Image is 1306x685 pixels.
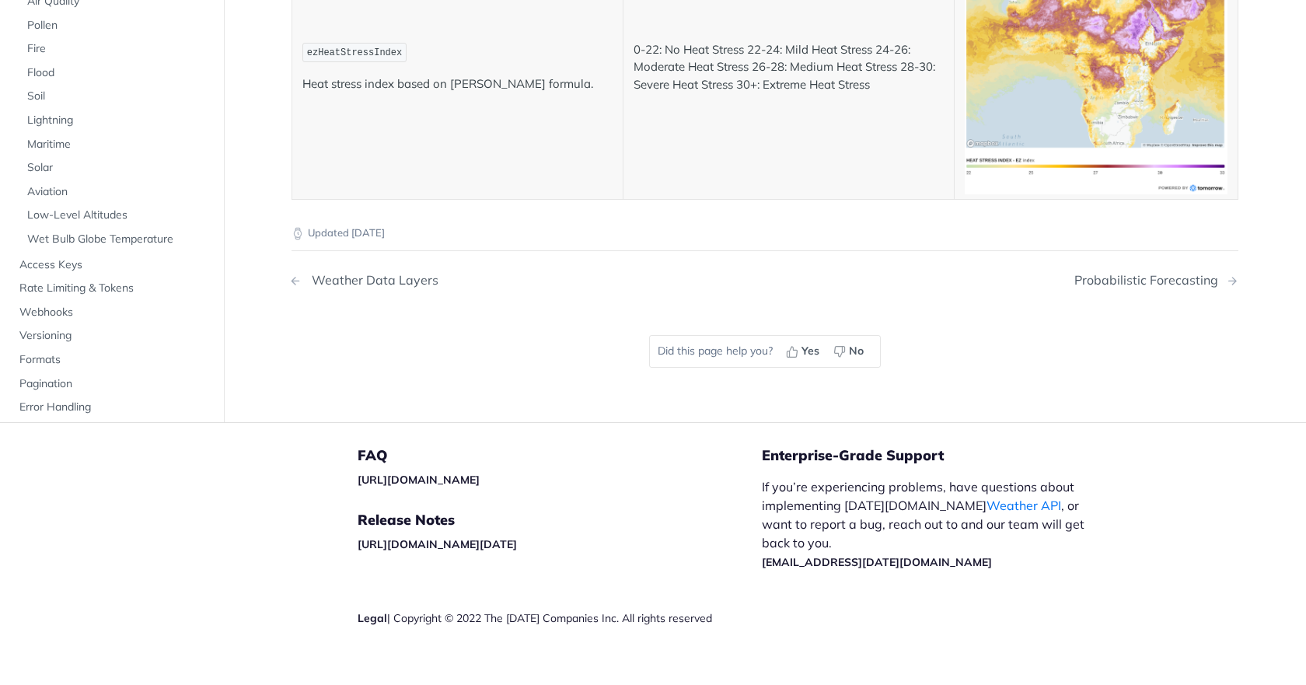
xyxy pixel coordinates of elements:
a: [URL][DOMAIN_NAME] [358,473,480,487]
a: Access Keys [12,253,212,276]
a: [URL][DOMAIN_NAME][DATE] [358,537,517,551]
span: Access Keys [19,257,208,272]
span: Pollen [27,17,208,33]
button: Yes [780,340,828,363]
a: Previous Page: Weather Data Layers [292,273,697,288]
span: Maritime [27,136,208,152]
a: Tools & LibrariesShow subpages for Tools & Libraries [12,419,212,442]
a: Low-Level Altitudes [19,204,212,227]
span: Webhooks [19,304,208,320]
a: Error Handling [12,396,212,419]
a: Flood [19,61,212,84]
span: Formats [19,352,208,368]
div: Probabilistic Forecasting [1074,273,1226,288]
p: If you’re experiencing problems, have questions about implementing [DATE][DOMAIN_NAME] , or want ... [762,477,1101,571]
a: Soil [19,85,212,108]
span: Flood [27,65,208,80]
a: Webhooks [12,300,212,323]
span: Fire [27,41,208,57]
div: Weather Data Layers [304,273,438,288]
h5: Release Notes [358,511,762,529]
span: Error Handling [19,400,208,415]
a: Wet Bulb Globe Temperature [19,228,212,251]
a: Rate Limiting & Tokens [12,277,212,300]
a: Aviation [19,180,212,203]
a: Weather API [986,498,1061,513]
span: ezHeatStressIndex [307,47,402,58]
a: Pagination [12,372,212,395]
span: Yes [801,343,819,359]
span: No [849,343,864,359]
span: Expand image [965,82,1227,96]
a: Formats [12,348,212,372]
span: Lightning [27,113,208,128]
a: Fire [19,37,212,61]
div: | Copyright © 2022 The [DATE] Companies Inc. All rights reserved [358,610,762,626]
h5: Enterprise-Grade Support [762,446,1126,465]
span: Pagination [19,376,208,391]
a: Lightning [19,109,212,132]
p: Updated [DATE] [292,225,1238,241]
span: Rate Limiting & Tokens [19,281,208,296]
div: Did this page help you? [649,335,881,368]
a: [EMAIL_ADDRESS][DATE][DOMAIN_NAME] [762,555,992,569]
span: Wet Bulb Globe Temperature [27,232,208,247]
nav: Pagination Controls [292,257,1238,303]
a: Legal [358,611,387,625]
span: Versioning [19,328,208,344]
p: Heat stress index based on [PERSON_NAME] formula. [302,75,613,93]
span: Aviation [27,183,208,199]
a: Solar [19,156,212,180]
a: Versioning [12,324,212,348]
span: Low-Level Altitudes [27,208,208,223]
p: 0-22: No Heat Stress 22-24: Mild Heat Stress 24-26: Moderate Heat Stress 26-28: Medium Heat Stres... [634,41,944,94]
a: Next Page: Probabilistic Forecasting [1074,273,1238,288]
h5: FAQ [358,446,762,465]
a: Pollen [19,13,212,37]
span: Soil [27,89,208,104]
a: Maritime [19,132,212,156]
button: No [828,340,872,363]
span: Solar [27,160,208,176]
